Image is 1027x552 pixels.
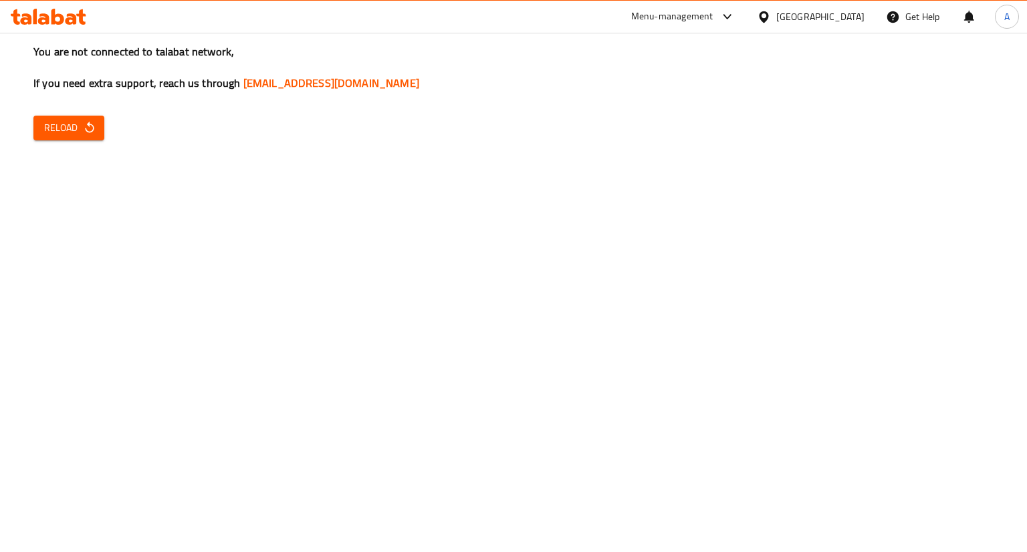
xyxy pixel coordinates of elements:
div: Menu-management [631,9,713,25]
a: [EMAIL_ADDRESS][DOMAIN_NAME] [243,73,419,93]
button: Reload [33,116,104,140]
span: Reload [44,120,94,136]
div: [GEOGRAPHIC_DATA] [776,9,865,24]
span: A [1004,9,1010,24]
h3: You are not connected to talabat network, If you need extra support, reach us through [33,44,994,91]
